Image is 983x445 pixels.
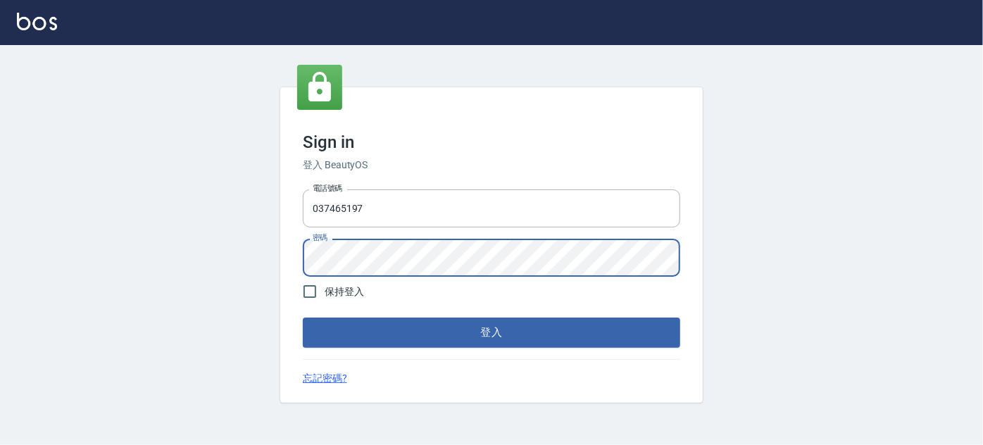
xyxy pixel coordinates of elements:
[303,318,680,347] button: 登入
[303,132,680,152] h3: Sign in
[303,158,680,173] h6: 登入 BeautyOS
[17,13,57,30] img: Logo
[325,284,364,299] span: 保持登入
[303,371,347,386] a: 忘記密碼?
[313,232,327,243] label: 密碼
[313,183,342,194] label: 電話號碼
